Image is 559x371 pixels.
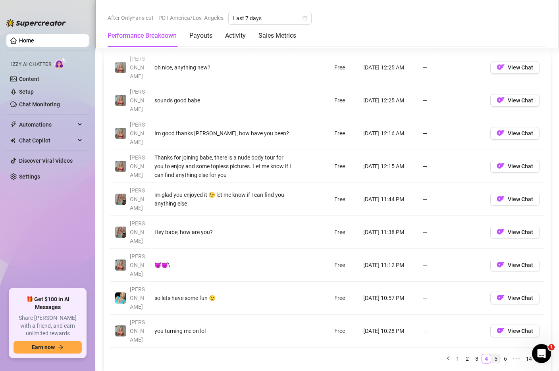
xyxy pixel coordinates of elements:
[508,196,533,202] span: View Chat
[330,282,359,315] td: Free
[330,315,359,348] td: Free
[418,84,486,117] td: —
[490,132,540,138] a: OFView Chat
[19,134,75,147] span: Chat Copilot
[130,154,145,178] span: [PERSON_NAME]
[490,325,540,337] button: OFView Chat
[130,253,145,277] span: [PERSON_NAME]
[19,173,40,180] a: Settings
[154,190,293,208] div: im glad you enjoyed it 😉 let me know if I can find you anything else
[13,296,82,311] span: 🎁 Get $100 in AI Messages
[32,344,55,350] span: Earn now
[130,220,145,244] span: [PERSON_NAME]
[130,56,145,79] span: [PERSON_NAME]
[154,96,293,105] div: sounds good babe
[330,84,359,117] td: Free
[6,19,66,27] img: logo-BBDzfeDw.svg
[508,130,533,136] span: View Chat
[330,183,359,216] td: Free
[548,344,555,350] span: 1
[418,282,486,315] td: —
[330,249,359,282] td: Free
[108,12,154,24] span: After OnlyFans cut
[508,295,533,301] span: View Chat
[490,259,540,271] button: OFView Chat
[115,260,126,271] img: Laura
[19,88,34,95] a: Setup
[115,128,126,139] img: Laura
[523,354,534,363] a: 14
[115,194,126,205] img: Laura
[490,329,540,336] a: OFView Chat
[490,231,540,237] a: OFView Chat
[497,96,505,104] img: OF
[154,129,293,138] div: Im good thanks [PERSON_NAME], how have you been?
[359,249,418,282] td: [DATE] 11:12 PM
[490,226,540,238] button: OFView Chat
[490,292,540,304] button: OFView Chat
[13,314,82,338] span: Share [PERSON_NAME] with a friend, and earn unlimited rewards
[418,117,486,150] td: —
[359,183,418,216] td: [DATE] 11:44 PM
[418,51,486,84] td: —
[359,315,418,348] td: [DATE] 10:28 PM
[54,58,67,69] img: AI Chatter
[158,12,224,24] span: PDT America/Los_Angeles
[154,228,293,236] div: Hey babe, how are you?
[58,344,64,350] span: arrow-right
[453,354,463,363] li: 1
[130,187,145,211] span: [PERSON_NAME]
[359,51,418,84] td: [DATE] 12:25 AM
[154,294,293,302] div: so lets have some fun 😉
[154,63,293,72] div: oh nice, anything new?
[19,118,75,131] span: Automations
[508,229,533,235] span: View Chat
[446,356,451,361] span: left
[492,354,500,363] a: 5
[490,193,540,206] button: OFView Chat
[418,315,486,348] td: —
[482,354,491,363] li: 4
[501,354,510,363] li: 6
[330,150,359,183] td: Free
[453,354,462,363] a: 1
[115,95,126,106] img: Laura
[108,31,177,40] div: Performance Breakdown
[490,165,540,171] a: OFView Chat
[418,150,486,183] td: —
[19,101,60,108] a: Chat Monitoring
[189,31,212,40] div: Payouts
[497,261,505,269] img: OF
[523,354,535,363] li: 14
[497,63,505,71] img: OF
[490,127,540,140] button: OFView Chat
[418,183,486,216] td: —
[258,31,296,40] div: Sales Metrics
[115,161,126,172] img: Laura
[154,261,293,269] div: 😈😈\
[115,292,126,304] img: Emily
[490,296,540,303] a: OFView Chat
[359,150,418,183] td: [DATE] 12:15 AM
[359,84,418,117] td: [DATE] 12:25 AM
[497,195,505,203] img: OF
[115,325,126,336] img: Laura
[472,354,481,363] a: 3
[443,354,453,363] button: left
[443,354,453,363] li: Previous Page
[330,216,359,249] td: Free
[497,162,505,170] img: OF
[532,344,551,363] iframe: Intercom live chat
[19,158,73,164] a: Discover Viral Videos
[501,354,510,363] a: 6
[497,228,505,236] img: OF
[130,121,145,145] span: [PERSON_NAME]
[418,216,486,249] td: —
[10,138,15,143] img: Chat Copilot
[19,76,39,82] a: Content
[508,163,533,169] span: View Chat
[330,117,359,150] td: Free
[490,99,540,105] a: OFView Chat
[508,262,533,268] span: View Chat
[463,354,472,363] a: 2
